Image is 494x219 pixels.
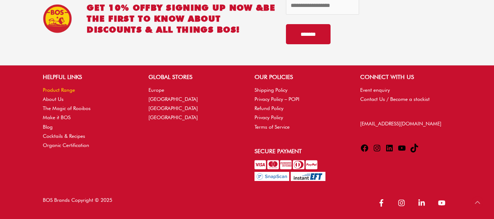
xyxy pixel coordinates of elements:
h2: Secure Payment [254,147,346,156]
a: [GEOGRAPHIC_DATA] [148,114,198,120]
h2: CONNECT WITH US [360,73,451,82]
a: Organic Certification [43,142,89,148]
a: facebook-f [374,196,393,210]
span: BY SIGNING UP NOW & [151,3,264,12]
a: Blog [43,124,53,130]
a: [GEOGRAPHIC_DATA] [148,96,198,102]
img: BOS Ice Tea [43,4,72,33]
a: Privacy Policy – POPI [254,96,299,102]
nav: HELPFUL LINKS [43,86,134,150]
a: linkedin-in [414,196,433,210]
img: Pay with InstantEFT [291,172,325,181]
a: The Magic of Rooibos [43,105,91,111]
h2: GET 10% OFF be the first to know about discounts & all things BOS! [87,2,275,35]
a: youtube [434,196,451,210]
a: Make it BOS [43,114,71,120]
a: Event enquiry [360,87,390,93]
a: Contact Us / Become a stockist [360,96,430,102]
a: instagram [394,196,413,210]
div: BOS Brands Copyright © 2025 [35,196,247,212]
a: Europe [148,87,164,93]
nav: GLOBAL STORES [148,86,240,122]
h2: GLOBAL STORES [148,73,240,82]
img: Pay with SnapScan [254,172,289,181]
h2: HELPFUL LINKS [43,73,134,82]
a: Product Range [43,87,75,93]
a: [EMAIL_ADDRESS][DOMAIN_NAME] [360,121,441,127]
a: Refund Policy [254,105,283,111]
h2: OUR POLICIES [254,73,346,82]
nav: OUR POLICIES [254,86,346,132]
nav: CONNECT WITH US [360,86,451,104]
a: Terms of Service [254,124,290,130]
a: [GEOGRAPHIC_DATA] [148,105,198,111]
a: About Us [43,96,64,102]
a: Shipping Policy [254,87,287,93]
a: Cocktails & Recipes [43,133,85,139]
a: Privacy Policy [254,114,283,120]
